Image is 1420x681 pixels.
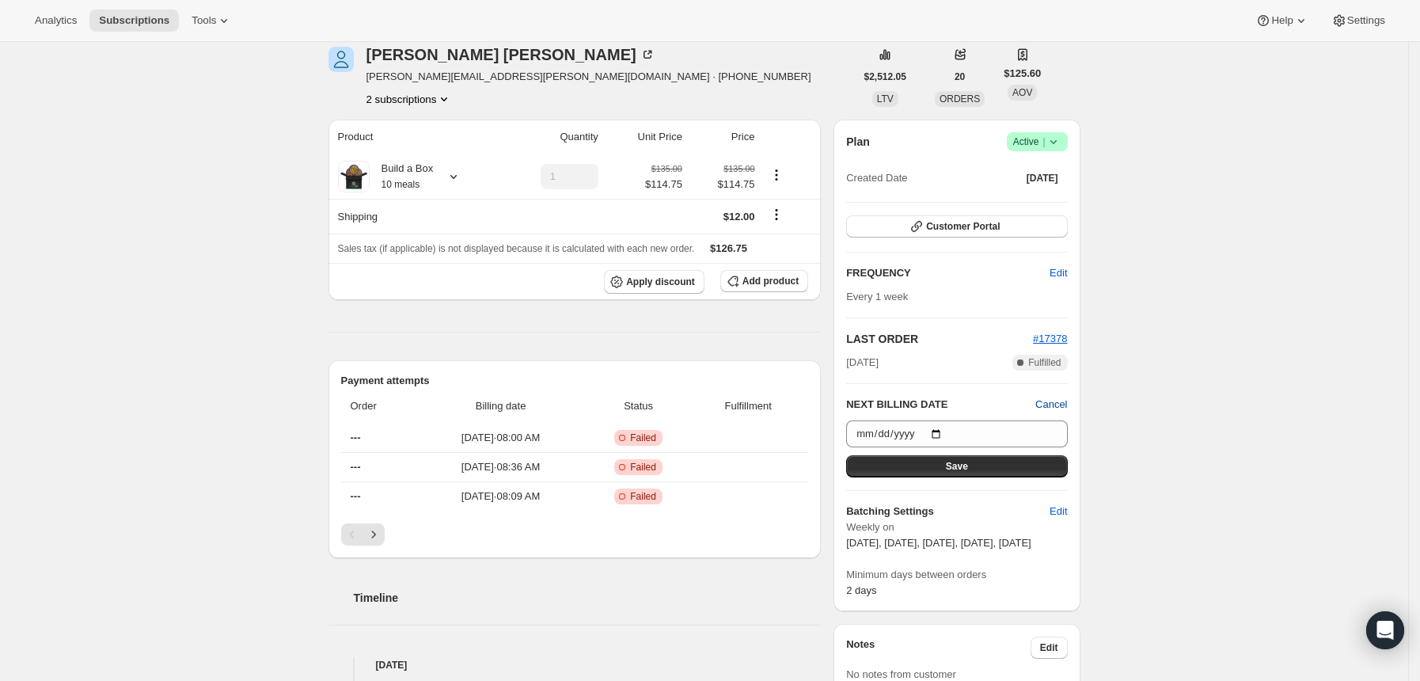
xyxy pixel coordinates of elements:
[351,490,361,502] span: ---
[499,120,603,154] th: Quantity
[341,389,418,424] th: Order
[846,265,1050,281] h2: FREQUENCY
[846,519,1067,535] span: Weekly on
[604,270,704,294] button: Apply discount
[955,70,965,83] span: 20
[1042,135,1045,148] span: |
[723,211,755,223] span: $12.00
[351,432,361,443] span: ---
[723,164,754,173] small: $135.00
[35,14,77,27] span: Analytics
[720,270,808,292] button: Add product
[182,10,241,32] button: Tools
[363,523,385,546] button: Next
[382,179,420,190] small: 10 meals
[370,161,434,192] div: Build a Box
[1271,14,1293,27] span: Help
[846,455,1067,477] button: Save
[846,291,908,302] span: Every 1 week
[1028,356,1061,369] span: Fulfilled
[630,432,656,444] span: Failed
[603,120,687,154] th: Unit Price
[1040,641,1058,654] span: Edit
[1013,134,1061,150] span: Active
[338,161,370,192] img: product img
[764,166,789,184] button: Product actions
[1033,331,1067,347] button: #17378
[1027,172,1058,185] span: [DATE]
[328,120,499,154] th: Product
[1050,265,1067,281] span: Edit
[366,91,453,107] button: Product actions
[940,93,980,105] span: ORDERS
[846,134,870,150] h2: Plan
[354,590,822,606] h2: Timeline
[946,460,968,473] span: Save
[1031,637,1068,659] button: Edit
[926,220,1000,233] span: Customer Portal
[422,489,579,504] span: [DATE] · 08:09 AM
[742,275,799,287] span: Add product
[630,461,656,474] span: Failed
[328,199,499,234] th: Shipping
[422,398,579,414] span: Billing date
[89,10,179,32] button: Subscriptions
[1366,611,1404,649] div: Open Intercom Messenger
[687,120,760,154] th: Price
[1322,10,1395,32] button: Settings
[351,461,361,473] span: ---
[651,164,682,173] small: $135.00
[645,177,682,192] span: $114.75
[864,70,906,83] span: $2,512.05
[846,584,876,596] span: 2 days
[846,331,1033,347] h2: LAST ORDER
[1017,167,1068,189] button: [DATE]
[25,10,86,32] button: Analytics
[945,66,974,88] button: 20
[341,373,809,389] h2: Payment attempts
[366,69,811,85] span: [PERSON_NAME][EMAIL_ADDRESS][PERSON_NAME][DOMAIN_NAME] · [PHONE_NUMBER]
[846,504,1050,519] h6: Batching Settings
[1012,87,1032,98] span: AOV
[1246,10,1318,32] button: Help
[877,93,894,105] span: LTV
[99,14,169,27] span: Subscriptions
[1035,397,1067,413] button: Cancel
[328,657,822,673] h4: [DATE]
[846,170,907,186] span: Created Date
[626,276,695,288] span: Apply discount
[1050,504,1067,519] span: Edit
[589,398,688,414] span: Status
[338,243,695,254] span: Sales tax (if applicable) is not displayed because it is calculated with each new order.
[422,459,579,475] span: [DATE] · 08:36 AM
[710,242,747,254] span: $126.75
[846,537,1031,549] span: [DATE], [DATE], [DATE], [DATE], [DATE]
[1033,333,1067,344] a: #17378
[846,668,956,680] span: No notes from customer
[1040,499,1076,524] button: Edit
[692,177,755,192] span: $114.75
[846,215,1067,238] button: Customer Portal
[630,490,656,503] span: Failed
[855,66,916,88] button: $2,512.05
[366,47,655,63] div: [PERSON_NAME] [PERSON_NAME]
[1347,14,1385,27] span: Settings
[422,430,579,446] span: [DATE] · 08:00 AM
[192,14,216,27] span: Tools
[1040,261,1076,286] button: Edit
[846,397,1035,413] h2: NEXT BILLING DATE
[697,398,799,414] span: Fulfillment
[328,47,354,72] span: Nicholas Sozio
[846,637,1031,659] h3: Notes
[341,523,809,546] nav: Pagination
[846,355,879,371] span: [DATE]
[764,206,789,223] button: Shipping actions
[1004,66,1041,82] span: $125.60
[846,567,1067,583] span: Minimum days between orders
